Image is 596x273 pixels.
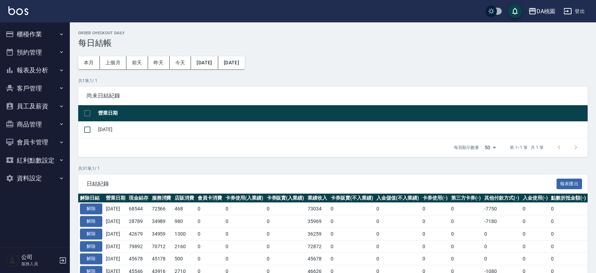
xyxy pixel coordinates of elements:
td: 0 [449,240,483,253]
button: 昨天 [148,56,170,69]
td: 0 [196,253,224,265]
td: [DATE] [104,240,127,253]
th: 業績收入 [306,194,329,203]
td: 0 [329,203,375,215]
td: 0 [265,228,306,240]
th: 營業日期 [104,194,127,203]
th: 卡券使用(入業績) [224,194,265,203]
th: 第三方卡券(-) [449,194,483,203]
button: 解除 [80,253,102,264]
h2: Order checkout daily [78,31,588,35]
td: 0 [521,253,550,265]
div: 50 [482,138,499,157]
div: DA桃園 [537,7,555,16]
button: [DATE] [218,56,245,69]
button: 上個月 [100,56,126,69]
button: [DATE] [191,56,218,69]
td: 0 [224,203,265,215]
th: 卡券使用(-) [421,194,449,203]
td: 0 [329,253,375,265]
td: 68544 [127,203,150,215]
td: 45678 [127,253,150,265]
span: 尚未日結紀錄 [87,92,579,99]
button: 櫃檯作業 [3,25,67,43]
th: 解除日結 [78,194,104,203]
td: 0 [375,228,421,240]
td: 0 [549,215,588,228]
td: 468 [173,203,196,215]
th: 卡券販賣(入業績) [265,194,306,203]
th: 營業日期 [96,105,588,122]
span: 日結紀錄 [87,180,557,187]
td: 0 [483,228,521,240]
td: 2160 [173,240,196,253]
td: -7180 [483,215,521,228]
th: 其他付款方式(-) [483,194,521,203]
p: 第 1–1 筆 共 1 筆 [510,144,544,151]
td: 0 [375,215,421,228]
td: 0 [329,228,375,240]
button: 報表匯出 [557,179,582,189]
button: 資料設定 [3,169,67,187]
p: 服務人員 [21,261,57,267]
th: 會員卡消費 [196,194,224,203]
th: 卡券販賣(不入業績) [329,194,375,203]
th: 入金儲值(不入業績) [375,194,421,203]
td: 34959 [150,228,173,240]
button: 前天 [126,56,148,69]
td: 0 [483,240,521,253]
th: 入金使用(-) [521,194,550,203]
h5: 公司 [21,254,57,261]
td: 0 [549,253,588,265]
button: DA桃園 [525,4,558,19]
td: 0 [375,203,421,215]
td: 0 [449,215,483,228]
th: 現金結存 [127,194,150,203]
button: 解除 [80,229,102,239]
td: 0 [549,240,588,253]
td: 0 [265,253,306,265]
td: 0 [549,203,588,215]
td: 0 [224,240,265,253]
td: 0 [421,228,449,240]
th: 點數折抵金額(-) [549,194,588,203]
td: 35969 [306,215,329,228]
td: 72566 [150,203,173,215]
td: 0 [375,253,421,265]
button: 解除 [80,203,102,214]
td: 0 [421,203,449,215]
td: 980 [173,215,196,228]
td: 34989 [150,215,173,228]
th: 服務消費 [150,194,173,203]
td: 0 [196,240,224,253]
button: 解除 [80,241,102,252]
td: 0 [521,240,550,253]
td: 0 [196,203,224,215]
p: 共 31 筆, 1 / 1 [78,165,588,172]
th: 店販消費 [173,194,196,203]
td: 72872 [306,240,329,253]
img: Logo [8,6,28,15]
p: 共 1 筆, 1 / 1 [78,78,588,84]
button: 登出 [561,5,588,18]
td: 0 [329,240,375,253]
td: 0 [449,253,483,265]
td: 0 [483,253,521,265]
td: 45178 [150,253,173,265]
td: 45678 [306,253,329,265]
td: [DATE] [104,228,127,240]
a: 報表匯出 [557,180,582,187]
button: 客戶管理 [3,79,67,98]
button: 解除 [80,216,102,227]
td: 0 [521,203,550,215]
td: [DATE] [104,203,127,215]
td: 0 [421,253,449,265]
td: 70712 [150,240,173,253]
button: 預約管理 [3,43,67,62]
td: 0 [521,228,550,240]
td: 0 [421,240,449,253]
button: save [508,4,522,18]
td: 1300 [173,228,196,240]
td: 0 [329,215,375,228]
td: 42679 [127,228,150,240]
